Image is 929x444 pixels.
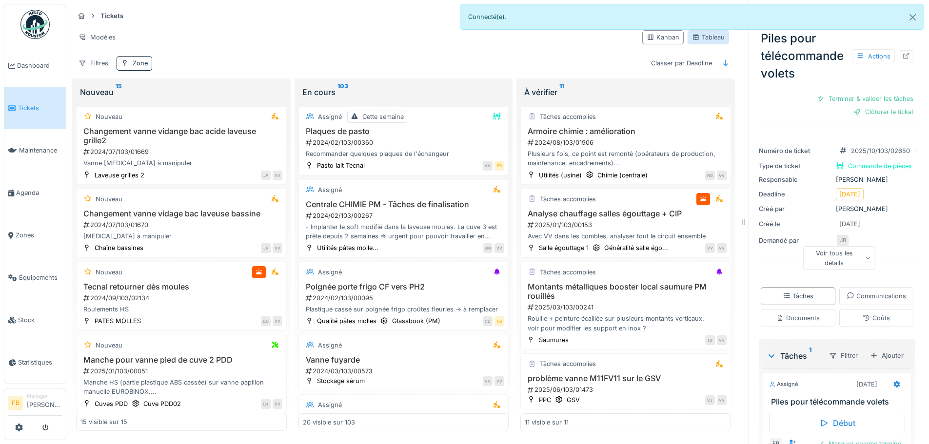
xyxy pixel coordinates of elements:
[80,232,282,241] div: [MEDICAL_DATA] à manipuler
[261,316,271,326] div: DU
[116,86,122,98] sup: 15
[303,418,355,427] div: 20 visible sur 103
[813,92,917,105] div: Terminer & valider les tâches
[303,200,505,209] h3: Centrale CHIMIE PM - Tâches de finalisation
[305,138,505,147] div: 2024/02/103/00360
[317,243,378,252] div: Utilités pâtes molle...
[80,282,282,291] h3: Tecnal retourner dès moules
[133,58,148,68] div: Zone
[80,209,282,218] h3: Changement vanne vidage bac laveuse bassine
[850,105,917,118] div: Clôturer le ticket
[757,26,917,86] div: Piles pour télécommande volets
[303,355,505,365] h3: Vanne fuyarde
[95,316,141,326] div: PATES MOLLES
[4,214,66,256] a: Zones
[540,268,596,277] div: Tâches accomplies
[494,161,504,171] div: FB
[902,4,924,30] button: Close
[836,234,850,248] div: JB
[783,291,813,301] div: Tâches
[483,316,493,326] div: CD
[767,350,821,362] div: Tâches
[143,399,181,408] div: Cuve PDD02
[261,171,271,180] div: JP
[273,243,282,253] div: VV
[303,149,505,158] div: Recommander quelques plaques de l'échangeur
[4,341,66,384] a: Statistiques
[527,138,727,147] div: 2024/08/103/01906
[717,171,727,180] div: VV
[16,188,62,197] span: Agenda
[305,293,505,303] div: 2024/02/103/00095
[692,33,725,42] div: Tableau
[305,211,505,220] div: 2024/02/103/00267
[317,161,365,170] div: Pasto lait Tecnal
[483,243,493,253] div: JM
[80,305,282,314] div: Roulements HS
[759,175,915,184] div: [PERSON_NAME]
[759,146,832,155] div: Numéro de ticket
[525,149,727,168] div: Plusieurs fois, ce point est remonté (opérateurs de production, maintenance, encadrements). Le bu...
[839,190,860,199] div: [DATE]
[525,418,569,427] div: 11 visible sur 11
[4,44,66,87] a: Dashboard
[273,399,282,409] div: VV
[771,397,907,406] h3: Piles pour télécommande volets
[717,395,727,405] div: VV
[825,348,862,363] div: Filtrer
[647,56,716,70] div: Classer par Deadline
[527,220,727,230] div: 2025/01/103/00153
[74,56,113,70] div: Filtres
[494,376,504,386] div: VV
[866,349,908,362] div: Ajouter
[769,413,905,433] div: Début
[759,190,832,199] div: Deadline
[392,316,440,326] div: Glassbook (PM)
[539,243,589,252] div: Salle égouttage 1
[483,376,493,386] div: VV
[604,243,668,252] div: Généralité salle égo...
[80,378,282,396] div: Manche HS (partie plastique ABS cassée) sur vanne papillon manuelle EUROBINOX. Ref fabriquant voi...
[97,11,127,20] strong: Tickets
[539,171,582,180] div: Utilités (usine)
[303,282,505,291] h3: Poignée porte frigo CF vers PH2
[851,146,910,155] div: 2025/10/103/02650
[539,395,551,405] div: PPC
[261,243,271,253] div: JP
[318,112,342,121] div: Assigné
[705,395,715,405] div: VZ
[27,392,62,400] div: Manager
[769,380,798,388] div: Assigné
[318,268,342,277] div: Assigné
[4,129,66,172] a: Maintenance
[525,314,727,332] div: Rouille + peinture écaillée sur plusieurs montants verticaux. voir pour modifier les support en i...
[4,299,66,341] a: Stock
[273,171,282,180] div: VV
[95,399,128,408] div: Cuves PDD
[494,316,504,326] div: FB
[494,243,504,253] div: VV
[303,127,505,136] h3: Plaques de pasto
[318,341,342,350] div: Assigné
[273,316,282,326] div: VV
[317,376,365,386] div: Stockage sérum
[525,282,727,301] h3: Montants métalliques booster local saumure PM rouillés
[525,127,727,136] h3: Armoire chimie : amélioration
[19,273,62,282] span: Équipements
[80,418,127,427] div: 15 visible sur 15
[852,49,895,63] div: Actions
[74,30,120,44] div: Modèles
[303,222,505,241] div: - Implanter le soft modifié dans la laveuse moules. La cuve 3 est prête depuis 2 semaines => urge...
[759,204,915,213] div: [PERSON_NAME]
[803,246,875,270] div: Voir tous les détails
[527,385,727,394] div: 2025/06/103/01473
[525,232,727,241] div: Avec VV dans les combles, analyser tout le circuit ensemble
[96,112,122,121] div: Nouveau
[863,313,890,323] div: Coûts
[20,10,50,39] img: Badge_color-CXgf-gQk.svg
[539,335,569,345] div: Saumures
[597,171,648,180] div: Chimie (centrale)
[759,236,832,245] div: Demandé par
[318,185,342,194] div: Assigné
[759,204,832,213] div: Créé par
